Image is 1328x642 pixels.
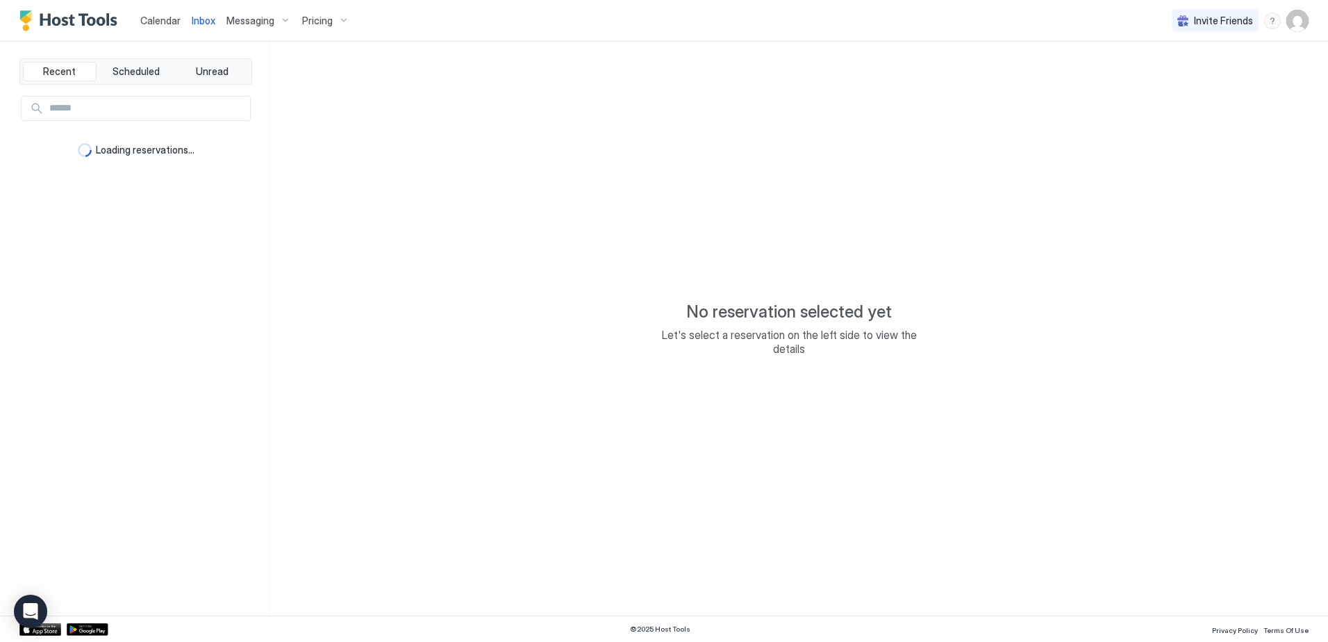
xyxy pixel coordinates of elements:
[196,65,229,78] span: Unread
[19,623,61,636] a: App Store
[650,328,928,356] span: Let's select a reservation on the left side to view the details
[630,625,690,634] span: © 2025 Host Tools
[67,623,108,636] a: Google Play Store
[175,62,249,81] button: Unread
[99,62,173,81] button: Scheduled
[1194,15,1253,27] span: Invite Friends
[19,10,124,31] a: Host Tools Logo
[43,65,76,78] span: Recent
[78,143,92,157] div: loading
[1263,622,1309,636] a: Terms Of Use
[44,97,250,120] input: Input Field
[113,65,160,78] span: Scheduled
[140,15,181,26] span: Calendar
[1286,10,1309,32] div: User profile
[226,15,274,27] span: Messaging
[140,13,181,28] a: Calendar
[1212,626,1258,634] span: Privacy Policy
[23,62,97,81] button: Recent
[19,58,252,85] div: tab-group
[302,15,333,27] span: Pricing
[1264,13,1281,29] div: menu
[192,13,215,28] a: Inbox
[1212,622,1258,636] a: Privacy Policy
[686,302,892,322] span: No reservation selected yet
[1263,626,1309,634] span: Terms Of Use
[14,595,47,628] div: Open Intercom Messenger
[192,15,215,26] span: Inbox
[96,144,194,156] span: Loading reservations...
